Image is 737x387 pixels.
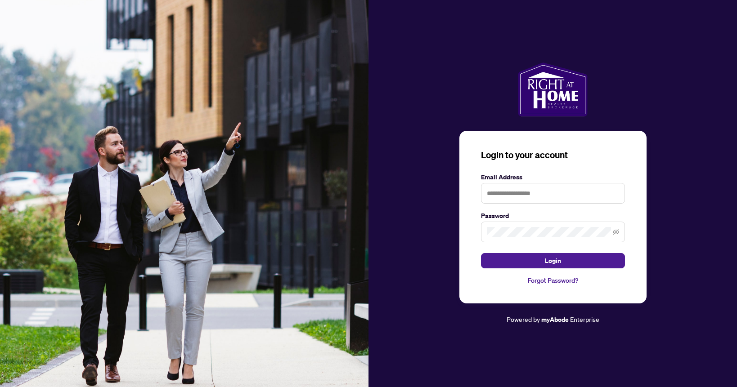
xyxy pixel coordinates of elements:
a: Forgot Password? [481,276,625,285]
span: Login [545,254,561,268]
img: ma-logo [518,62,588,116]
span: eye-invisible [613,229,619,235]
button: Login [481,253,625,268]
label: Password [481,211,625,221]
label: Email Address [481,172,625,182]
span: Enterprise [570,315,599,323]
span: Powered by [507,315,540,323]
a: myAbode [541,315,569,325]
h3: Login to your account [481,149,625,161]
